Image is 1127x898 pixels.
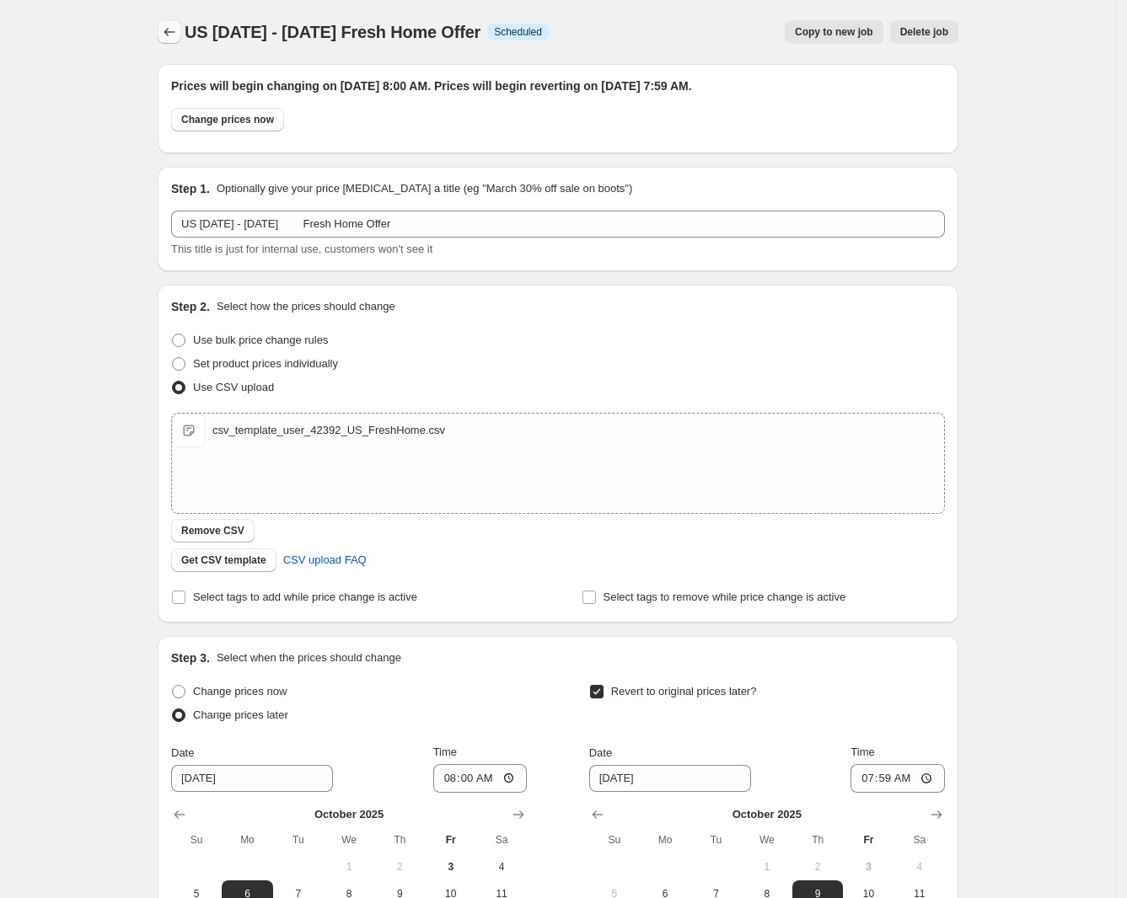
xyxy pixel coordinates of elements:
span: US [DATE] - [DATE] Fresh Home Offer [185,23,480,41]
th: Thursday [374,826,425,853]
span: 3 [850,860,887,874]
span: Tu [697,833,734,847]
button: Thursday October 2 2025 [374,853,425,880]
th: Monday [222,826,272,853]
th: Sunday [171,826,222,853]
span: 3 [432,860,470,874]
span: We [330,833,368,847]
span: Sa [901,833,938,847]
span: Sa [483,833,520,847]
button: Show next month, November 2025 [507,803,530,826]
button: Show previous month, September 2025 [168,803,191,826]
button: Get CSV template [171,548,276,572]
h2: Step 2. [171,298,210,315]
h2: Step 1. [171,180,210,197]
th: Wednesday [324,826,374,853]
button: Wednesday October 1 2025 [324,853,374,880]
span: Scheduled [494,25,542,39]
th: Saturday [894,826,945,853]
span: 2 [381,860,418,874]
span: 1 [749,860,786,874]
button: Show previous month, September 2025 [586,803,609,826]
span: Date [171,746,194,759]
div: csv_template_user_42392_US_FreshHome.csv [212,422,445,439]
th: Monday [640,826,690,853]
button: Saturday October 4 2025 [476,853,527,880]
span: Select tags to add while price change is active [193,591,417,603]
span: Su [596,833,633,847]
button: Wednesday October 1 2025 [742,853,792,880]
span: Select tags to remove while price change is active [604,591,846,603]
span: 4 [483,860,520,874]
th: Sunday [589,826,640,853]
h2: Step 3. [171,649,210,666]
span: Change prices later [193,708,288,721]
span: Su [178,833,215,847]
a: CSV upload FAQ [273,547,377,574]
span: Tu [280,833,317,847]
button: Show next month, November 2025 [925,803,948,826]
p: Optionally give your price [MEDICAL_DATA] a title (eg "March 30% off sale on boots") [217,180,632,197]
button: Copy to new job [785,20,883,44]
button: Today Friday October 3 2025 [426,853,476,880]
th: Saturday [476,826,527,853]
th: Tuesday [690,826,741,853]
span: CSV upload FAQ [283,552,367,569]
span: Get CSV template [181,553,266,567]
span: Fr [432,833,470,847]
span: 2 [799,860,836,874]
span: Use CSV upload [193,381,274,393]
button: Today Friday October 3 2025 [843,853,894,880]
span: We [749,833,786,847]
span: 1 [330,860,368,874]
th: Wednesday [742,826,792,853]
button: Change prices now [171,108,284,131]
input: 10/3/2025 [589,765,751,792]
span: Time [851,746,874,758]
span: Mo [647,833,684,847]
span: Th [381,833,418,847]
span: Date [589,746,612,759]
button: Delete job [890,20,958,44]
p: Select when the prices should change [217,649,401,666]
span: Change prices now [193,685,287,698]
input: 10/3/2025 [171,765,333,792]
span: Th [799,833,836,847]
span: Change prices now [181,113,274,126]
th: Thursday [792,826,843,853]
span: Copy to new job [795,25,873,39]
button: Remove CSV [171,519,255,543]
th: Tuesday [273,826,324,853]
input: 12:00 [851,764,945,793]
h2: Prices will begin changing on [DATE] 8:00 AM. Prices will begin reverting on [DATE] 7:59 AM. [171,78,945,94]
span: 4 [901,860,938,874]
input: 12:00 [433,764,528,793]
span: Delete job [900,25,948,39]
span: Revert to original prices later? [611,685,757,698]
span: This title is just for internal use, customers won't see it [171,243,432,255]
span: Use bulk price change rules [193,334,328,346]
span: Set product prices individually [193,357,338,370]
button: Price change jobs [158,20,181,44]
th: Friday [843,826,894,853]
span: Fr [850,833,887,847]
p: Select how the prices should change [217,298,395,315]
button: Saturday October 4 2025 [894,853,945,880]
input: 30% off holiday sale [171,211,945,238]
span: Mo [228,833,266,847]
button: Thursday October 2 2025 [792,853,843,880]
th: Friday [426,826,476,853]
span: Time [433,746,457,758]
span: Remove CSV [181,524,244,537]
